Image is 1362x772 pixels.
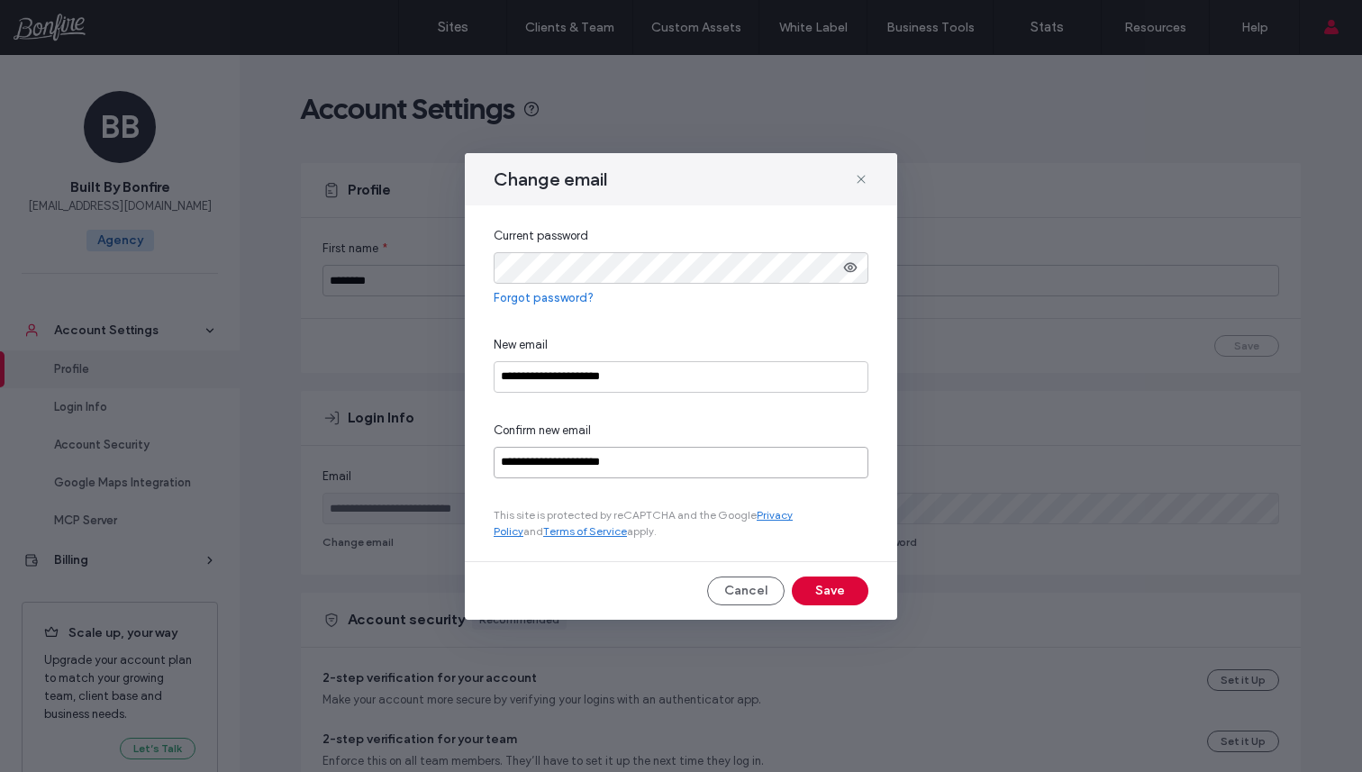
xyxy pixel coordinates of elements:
[543,524,627,538] a: Terms of Service
[707,577,785,605] button: Cancel
[792,577,868,605] button: Save
[494,289,868,307] a: Forgot password?
[494,507,868,540] span: This site is protected by reCAPTCHA and the Google and apply.
[494,168,607,191] span: Change email
[41,13,78,29] span: Help
[494,422,591,440] span: Confirm new email
[494,227,588,245] span: Current password
[494,336,548,354] span: New email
